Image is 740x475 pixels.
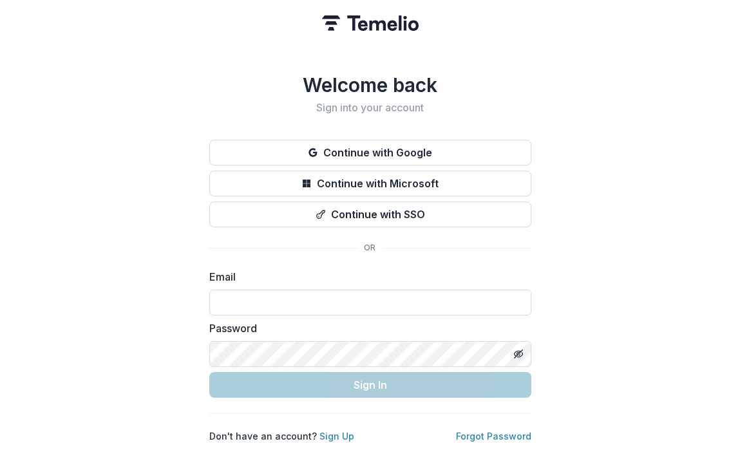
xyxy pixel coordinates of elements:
button: Toggle password visibility [508,344,529,364]
label: Password [209,321,524,336]
p: Don't have an account? [209,429,354,443]
button: Continue with Microsoft [209,171,531,196]
label: Email [209,269,524,284]
h1: Welcome back [209,73,531,97]
button: Continue with SSO [209,201,531,227]
a: Sign Up [319,431,354,442]
button: Continue with Google [209,140,531,165]
a: Forgot Password [456,431,531,442]
h2: Sign into your account [209,102,531,114]
button: Sign In [209,372,531,398]
img: Temelio [322,15,419,31]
